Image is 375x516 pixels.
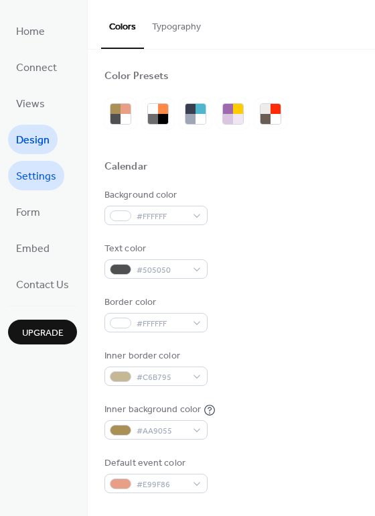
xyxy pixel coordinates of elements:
[16,202,40,224] span: Form
[16,130,50,151] span: Design
[104,403,201,417] div: Inner background color
[137,478,186,492] span: #E99F86
[137,263,186,277] span: #505050
[104,349,205,363] div: Inner border color
[137,371,186,385] span: #C6B795
[104,160,147,174] div: Calendar
[8,125,58,154] a: Design
[16,21,45,43] span: Home
[16,58,57,79] span: Connect
[104,296,205,310] div: Border color
[16,239,50,260] span: Embed
[104,188,205,202] div: Background color
[8,52,65,82] a: Connect
[104,456,205,470] div: Default event color
[104,70,169,84] div: Color Presets
[16,94,45,115] span: Views
[8,269,77,299] a: Contact Us
[8,233,58,263] a: Embed
[16,275,69,296] span: Contact Us
[8,320,77,344] button: Upgrade
[16,166,56,188] span: Settings
[137,317,186,331] span: #FFFFFF
[137,210,186,224] span: #FFFFFF
[137,424,186,438] span: #AA9055
[22,326,64,340] span: Upgrade
[8,161,64,190] a: Settings
[8,16,53,46] a: Home
[8,88,53,118] a: Views
[8,197,48,227] a: Form
[104,242,205,256] div: Text color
